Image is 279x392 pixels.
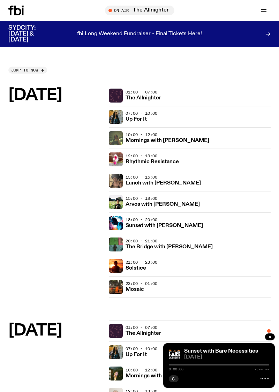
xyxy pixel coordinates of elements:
[126,367,157,373] span: 10:00 - 12:00
[126,217,157,223] span: 18:00 - 20:00
[126,346,157,352] span: 07:00 - 10:00
[126,244,213,250] h3: The Bridge with [PERSON_NAME]
[109,131,123,145] img: Jim Kretschmer in a really cute outfit with cute braids, standing on a train holding up a peace s...
[126,117,147,122] h3: Up For It
[11,68,38,72] span: Jump to now
[126,138,209,143] h3: Mornings with [PERSON_NAME]
[126,179,201,186] a: Lunch with [PERSON_NAME]
[126,111,157,116] span: 07:00 - 10:00
[126,372,209,379] a: Mornings with [PERSON_NAME]
[126,259,157,265] span: 21:00 - 23:00
[109,280,123,294] img: Tommy and Jono Playing at a fundraiser for Palestine
[126,281,157,286] span: 23:00 - 01:00
[126,202,200,207] h3: Arvos with [PERSON_NAME]
[109,152,123,166] img: Attu crouches on gravel in front of a brown wall. They are wearing a white fur coat with a hood, ...
[126,331,161,336] h3: The Allnighter
[109,216,123,230] img: Simon Caldwell stands side on, looking downwards. He has headphones on. Behind him is a brightly ...
[109,110,123,124] img: Ify - a Brown Skin girl with black braided twists, looking up to the side with her tongue stickin...
[126,159,179,165] h3: Rhythmic Resistance
[255,368,269,371] span: -:--:--
[126,115,147,122] a: Up For It
[126,222,203,228] a: Sunset with [PERSON_NAME]
[126,96,161,101] h3: The Allnighter
[126,132,157,137] span: 10:00 - 12:00
[126,352,147,357] h3: Up For It
[109,259,123,273] img: A girl standing in the ocean as waist level, staring into the rise of the sun.
[184,355,269,360] span: [DATE]
[126,264,146,271] a: Solstice
[8,25,53,43] h3: SYDCITY: [DATE] & [DATE]
[126,137,209,143] a: Mornings with [PERSON_NAME]
[126,94,161,101] a: The Allnighter
[126,181,201,186] h3: Lunch with [PERSON_NAME]
[126,287,144,292] h3: Mosaic
[8,323,103,339] h2: [DATE]
[126,243,213,250] a: The Bridge with [PERSON_NAME]
[126,238,157,244] span: 20:00 - 21:00
[126,153,157,159] span: 12:00 - 13:00
[109,367,123,380] img: Freya smiles coyly as she poses for the image.
[126,89,157,95] span: 01:00 - 07:00
[126,266,146,271] h3: Solstice
[126,201,200,207] a: Arvos with [PERSON_NAME]
[126,174,157,180] span: 13:00 - 15:00
[126,286,144,292] a: Mosaic
[109,238,123,251] img: Amelia Sparke is wearing a black hoodie and pants, leaning against a blue, green and pink wall wi...
[109,345,123,359] img: Ify - a Brown Skin girl with black braided twists, looking up to the side with her tongue stickin...
[105,6,174,15] button: On AirThe Allnighter
[109,195,123,209] img: Bri is smiling and wearing a black t-shirt. She is standing in front of a lush, green field. Ther...
[169,368,183,371] span: 0:00:00
[126,223,203,228] h3: Sunset with [PERSON_NAME]
[126,196,157,201] span: 15:00 - 18:00
[8,67,47,74] button: Jump to now
[169,349,180,360] img: Bare Necessities
[184,348,258,354] a: Sunset with Bare Necessities
[77,31,202,37] p: fbi Long Weekend Fundraiser - Final Tickets Here!
[126,374,209,379] h3: Mornings with [PERSON_NAME]
[126,351,147,357] a: Up For It
[126,325,157,330] span: 01:00 - 07:00
[126,158,179,165] a: Rhythmic Resistance
[8,88,103,103] h2: [DATE]
[126,330,161,336] a: The Allnighter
